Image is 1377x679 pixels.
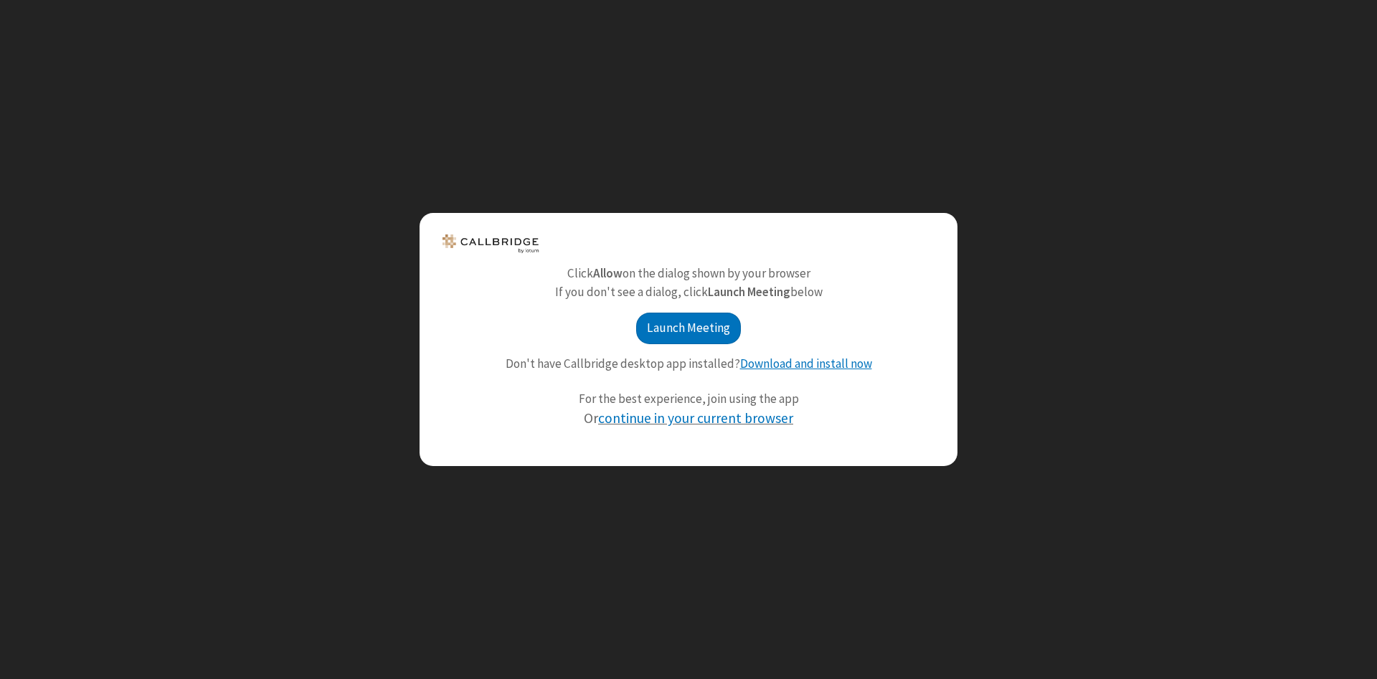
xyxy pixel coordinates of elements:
[598,409,793,427] a: continue in your current browser
[441,265,936,301] p: Click on the dialog shown by your browser If you don't see a dialog, click below
[593,265,623,281] b: Allow
[441,234,540,252] img: logo.png
[708,284,790,300] b: Launch Meeting
[441,355,936,374] p: Don't have Callbridge desktop app installed?
[636,313,740,345] button: Launch Meeting
[740,356,872,371] a: Download and install now
[483,390,895,429] div: For the best experience, join using the app
[493,408,884,429] div: Or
